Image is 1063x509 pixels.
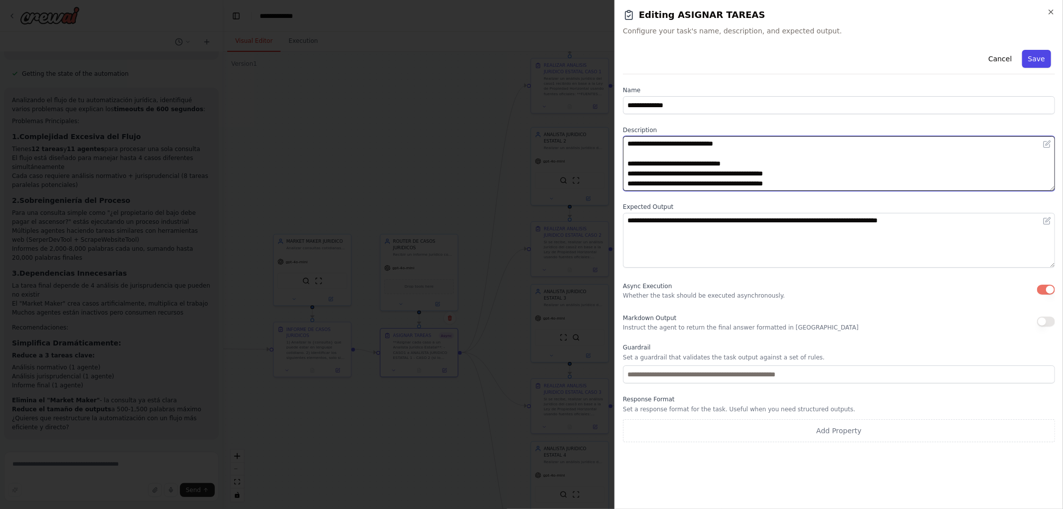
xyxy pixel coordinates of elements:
button: Add Property [623,419,1055,442]
span: Async Execution [623,283,672,290]
span: Markdown Output [623,315,676,322]
button: Save [1022,50,1051,68]
h2: Editing ASIGNAR TAREAS [623,8,1055,22]
p: Whether the task should be executed asynchronously. [623,292,785,300]
p: Set a guardrail that validates the task output against a set of rules. [623,353,1055,361]
span: Configure your task's name, description, and expected output. [623,26,1055,36]
label: Response Format [623,395,1055,403]
p: Instruct the agent to return the final answer formatted in [GEOGRAPHIC_DATA] [623,324,859,332]
button: Open in editor [1041,215,1053,227]
label: Name [623,86,1055,94]
button: Open in editor [1041,138,1053,150]
label: Guardrail [623,343,1055,351]
label: Expected Output [623,203,1055,211]
button: Cancel [982,50,1018,68]
label: Description [623,126,1055,134]
p: Set a response format for the task. Useful when you need structured outputs. [623,405,1055,413]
